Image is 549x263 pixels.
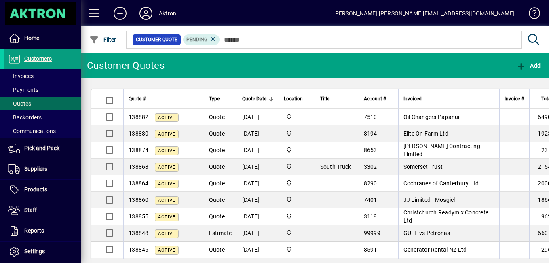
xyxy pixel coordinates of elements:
button: Filter [87,32,118,47]
button: Add [107,6,133,21]
span: Quote # [129,94,146,103]
a: Products [4,180,81,200]
span: Payments [8,87,38,93]
span: 8194 [364,130,377,137]
span: 138882 [129,114,149,120]
td: [DATE] [237,192,279,208]
span: Quote [209,213,225,220]
a: Communications [4,124,81,138]
span: Invoiced [403,94,422,103]
span: 99999 [364,230,380,236]
span: Location [284,94,303,103]
span: Estimate [209,230,232,236]
span: Invoice # [505,94,524,103]
span: 138874 [129,147,149,153]
span: Active [158,231,175,236]
span: 3119 [364,213,377,220]
span: Active [158,115,175,120]
span: Filter [89,36,116,43]
span: 138846 [129,246,149,253]
span: Quote [209,130,225,137]
span: Cochranes of Canterbury Ltd [403,180,479,187]
span: 138880 [129,130,149,137]
span: Customers [24,55,52,62]
a: Invoices [4,69,81,83]
div: Aktron [159,7,176,20]
span: Active [158,181,175,187]
span: Quote [209,197,225,203]
span: Somerset Trust [403,163,443,170]
a: Knowledge Base [523,2,539,28]
span: Pick and Pack [24,145,59,151]
span: Quotes [8,100,31,107]
span: Central [284,212,310,221]
span: Staff [24,207,37,213]
div: Customer Quotes [87,59,165,72]
td: [DATE] [237,109,279,125]
span: Active [158,148,175,153]
span: [PERSON_NAME] Contracting Limited [403,143,480,157]
span: 138860 [129,197,149,203]
td: [DATE] [237,175,279,192]
span: Quote Date [242,94,266,103]
span: Central [284,229,310,238]
span: Add [516,62,541,69]
button: Profile [133,6,159,21]
td: [DATE] [237,242,279,258]
span: Active [158,165,175,170]
a: Payments [4,83,81,97]
span: Type [209,94,220,103]
span: 138848 [129,230,149,236]
span: Products [24,186,47,193]
span: Elite On Farm Ltd [403,130,448,137]
span: Central [284,195,310,204]
span: Active [158,131,175,137]
span: Pending [186,37,207,42]
span: Account # [364,94,386,103]
span: Quote [209,246,225,253]
span: South Truck [320,163,351,170]
span: 8290 [364,180,377,187]
span: Customer Quote [136,36,177,44]
a: Quotes [4,97,81,110]
span: Quote [209,180,225,187]
td: [DATE] [237,142,279,159]
span: 138868 [129,163,149,170]
div: Account # [364,94,393,103]
a: Home [4,28,81,49]
span: Suppliers [24,165,47,172]
span: Title [320,94,329,103]
mat-chip: Pending Status: Pending [183,34,220,45]
span: Central [284,129,310,138]
a: Settings [4,242,81,262]
span: Active [158,214,175,220]
td: [DATE] [237,208,279,225]
span: Reports [24,227,44,234]
div: Invoiced [403,94,494,103]
span: Active [158,198,175,203]
td: [DATE] [237,225,279,242]
span: Quote [209,147,225,153]
span: Central [284,245,310,254]
span: Active [158,248,175,253]
span: Home [24,35,39,41]
span: Backorders [8,114,42,121]
td: [DATE] [237,159,279,175]
button: Add [514,58,543,73]
span: Christchurch Readymix Concrete Ltd [403,209,489,224]
td: [DATE] [237,125,279,142]
span: Quote [209,163,225,170]
span: GULF vs Petronas [403,230,450,236]
a: Suppliers [4,159,81,179]
div: Quote # [129,94,179,103]
span: Oil Changers Papanui [403,114,460,120]
span: 8653 [364,147,377,153]
span: 7510 [364,114,377,120]
span: Quote [209,114,225,120]
span: Central [284,146,310,155]
span: Generator Rental NZ Ltd [403,246,467,253]
span: 3302 [364,163,377,170]
span: Central [284,179,310,188]
div: Title [320,94,354,103]
div: Location [284,94,310,103]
